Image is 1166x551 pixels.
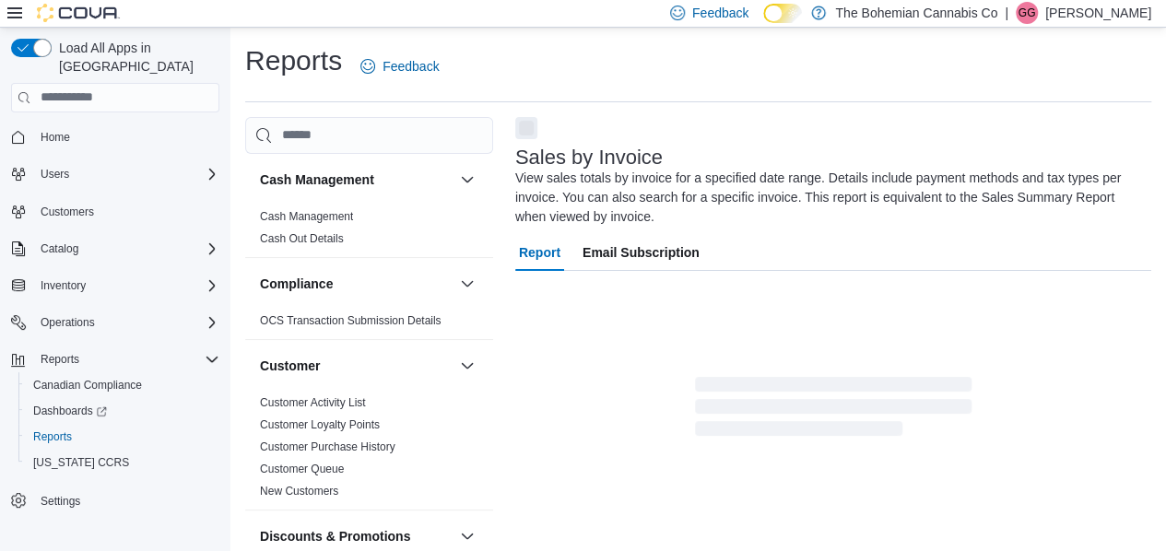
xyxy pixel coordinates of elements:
[260,463,344,475] a: Customer Queue
[260,275,453,293] button: Compliance
[260,170,453,189] button: Cash Management
[456,355,478,377] button: Customer
[260,440,395,453] a: Customer Purchase History
[1016,2,1038,24] div: Givar Gilani
[41,494,80,509] span: Settings
[18,372,227,398] button: Canadian Compliance
[26,426,219,448] span: Reports
[33,488,219,511] span: Settings
[18,424,227,450] button: Reports
[245,42,342,79] h1: Reports
[4,273,227,299] button: Inventory
[515,147,663,169] h3: Sales by Invoice
[692,4,748,22] span: Feedback
[33,311,219,334] span: Operations
[260,209,353,224] span: Cash Management
[260,462,344,476] span: Customer Queue
[33,311,102,334] button: Operations
[4,310,227,335] button: Operations
[260,313,442,328] span: OCS Transaction Submission Details
[4,346,227,372] button: Reports
[260,527,410,545] h3: Discounts & Promotions
[1019,2,1036,24] span: GG
[4,123,227,150] button: Home
[763,4,802,23] input: Dark Mode
[52,39,219,76] span: Load All Apps in [GEOGRAPHIC_DATA]
[33,455,129,470] span: [US_STATE] CCRS
[41,315,95,330] span: Operations
[33,404,107,418] span: Dashboards
[26,451,219,474] span: Washington CCRS
[260,170,374,189] h3: Cash Management
[260,395,366,410] span: Customer Activity List
[41,241,78,256] span: Catalog
[260,417,380,432] span: Customer Loyalty Points
[1045,2,1151,24] p: [PERSON_NAME]
[33,490,88,512] a: Settings
[260,396,366,409] a: Customer Activity List
[33,429,72,444] span: Reports
[245,205,493,257] div: Cash Management
[260,484,338,498] span: New Customers
[583,234,700,271] span: Email Subscription
[33,200,219,223] span: Customers
[260,440,395,454] span: Customer Purchase History
[33,125,219,148] span: Home
[519,234,560,271] span: Report
[33,126,77,148] a: Home
[33,348,87,370] button: Reports
[33,163,219,185] span: Users
[26,451,136,474] a: [US_STATE] CCRS
[835,2,997,24] p: The Bohemian Cannabis Co
[26,400,114,422] a: Dashboards
[260,485,338,498] a: New Customers
[26,374,149,396] a: Canadian Compliance
[41,130,70,145] span: Home
[515,169,1142,227] div: View sales totals by invoice for a specified date range. Details include payment methods and tax ...
[260,232,344,245] a: Cash Out Details
[456,525,478,547] button: Discounts & Promotions
[260,314,442,327] a: OCS Transaction Submission Details
[245,392,493,510] div: Customer
[41,167,69,182] span: Users
[245,310,493,339] div: Compliance
[33,275,219,297] span: Inventory
[4,487,227,513] button: Settings
[41,352,79,367] span: Reports
[260,357,453,375] button: Customer
[695,381,972,440] span: Loading
[26,426,79,448] a: Reports
[33,201,101,223] a: Customers
[18,450,227,475] button: [US_STATE] CCRS
[18,398,227,424] a: Dashboards
[456,169,478,191] button: Cash Management
[33,275,93,297] button: Inventory
[763,23,764,24] span: Dark Mode
[26,374,219,396] span: Canadian Compliance
[4,198,227,225] button: Customers
[1005,2,1008,24] p: |
[33,238,86,260] button: Catalog
[456,273,478,295] button: Compliance
[260,275,333,293] h3: Compliance
[33,163,77,185] button: Users
[33,378,142,393] span: Canadian Compliance
[383,57,439,76] span: Feedback
[33,238,219,260] span: Catalog
[37,4,120,22] img: Cova
[26,400,219,422] span: Dashboards
[260,418,380,431] a: Customer Loyalty Points
[260,210,353,223] a: Cash Management
[260,231,344,246] span: Cash Out Details
[260,357,320,375] h3: Customer
[4,161,227,187] button: Users
[33,348,219,370] span: Reports
[41,278,86,293] span: Inventory
[4,236,227,262] button: Catalog
[41,205,94,219] span: Customers
[515,117,537,139] button: Next
[260,527,453,545] button: Discounts & Promotions
[353,48,446,85] a: Feedback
